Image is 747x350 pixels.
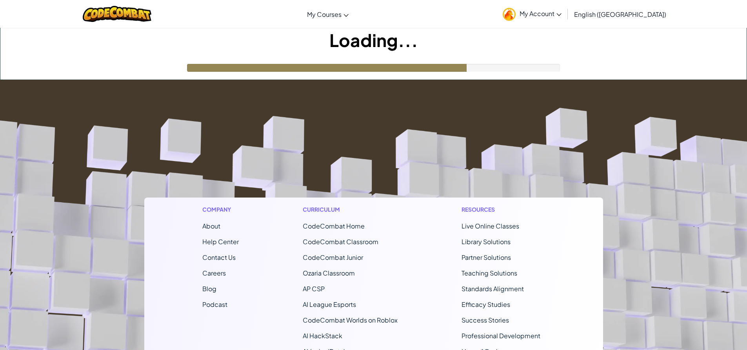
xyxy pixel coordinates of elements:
[574,10,666,18] span: English ([GEOGRAPHIC_DATA])
[303,269,355,277] a: Ozaria Classroom
[202,285,216,293] a: Blog
[303,205,398,214] h1: Curriculum
[83,6,151,22] img: CodeCombat logo
[462,253,511,261] a: Partner Solutions
[202,300,227,308] a: Podcast
[307,10,342,18] span: My Courses
[462,205,545,214] h1: Resources
[303,285,325,293] a: AP CSP
[462,222,519,230] a: Live Online Classes
[462,285,524,293] a: Standards Alignment
[520,9,562,18] span: My Account
[570,4,670,25] a: English ([GEOGRAPHIC_DATA])
[462,316,509,324] a: Success Stories
[303,332,342,340] a: AI HackStack
[202,269,226,277] a: Careers
[303,222,365,230] span: CodeCombat Home
[499,2,565,26] a: My Account
[462,332,540,340] a: Professional Development
[202,205,239,214] h1: Company
[303,238,378,246] a: CodeCombat Classroom
[462,238,511,246] a: Library Solutions
[202,222,220,230] a: About
[462,300,510,308] a: Efficacy Studies
[303,316,398,324] a: CodeCombat Worlds on Roblox
[0,28,747,52] h1: Loading...
[303,253,363,261] a: CodeCombat Junior
[503,8,516,21] img: avatar
[462,269,517,277] a: Teaching Solutions
[303,300,356,308] a: AI League Esports
[202,238,239,246] a: Help Center
[202,253,236,261] span: Contact Us
[303,4,353,25] a: My Courses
